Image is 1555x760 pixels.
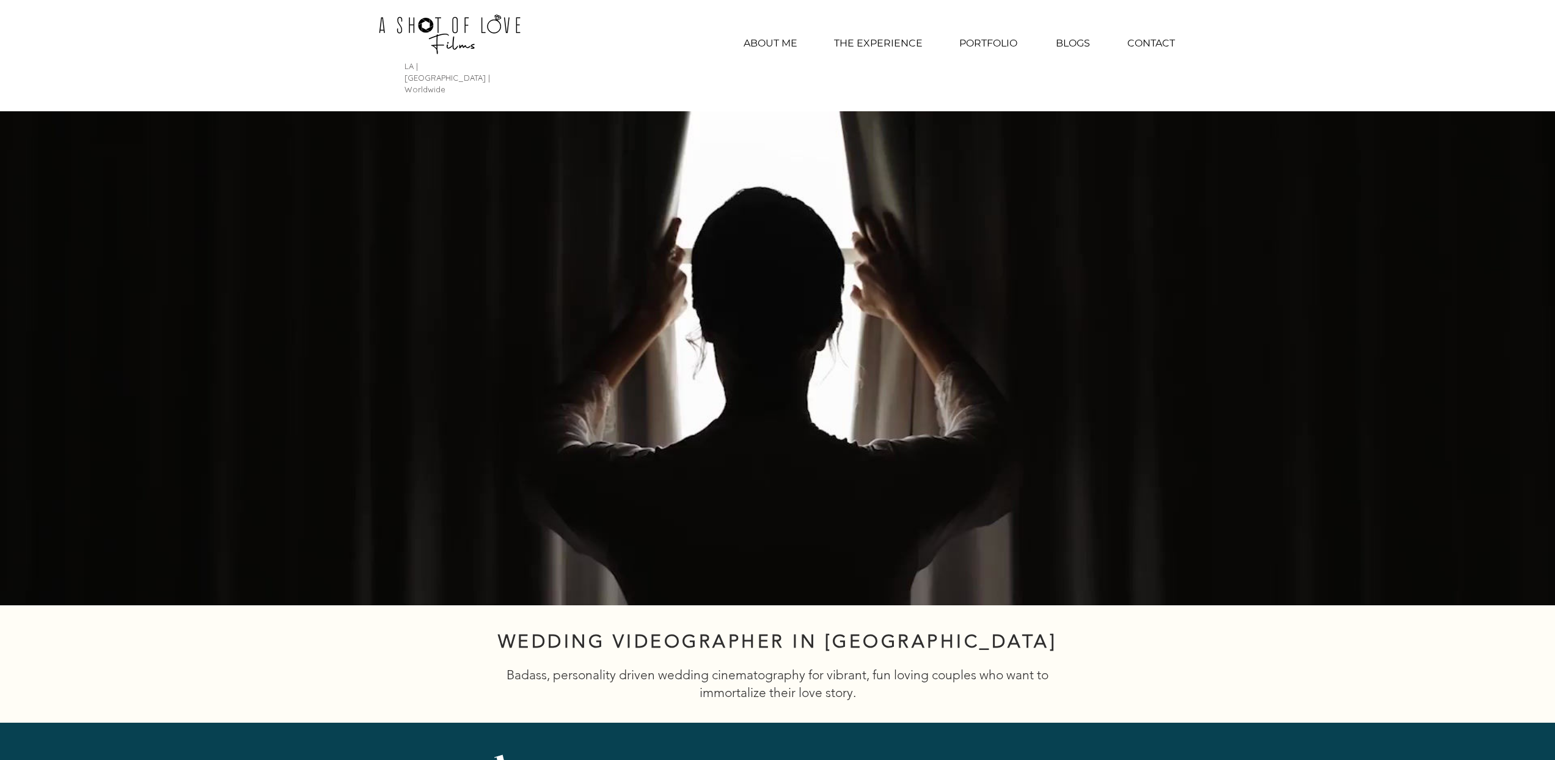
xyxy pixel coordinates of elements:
a: BLOGS [1037,28,1109,59]
div: PORTFOLIO [940,28,1037,59]
p: THE EXPERIENCE [828,28,929,59]
p: PORTFOLIO [953,28,1023,59]
p: CONTACT [1121,28,1181,59]
p: ABOUT ME [737,28,803,59]
span: LA | [GEOGRAPHIC_DATA] | Worldwide [404,61,490,94]
a: THE EXPERIENCE [816,28,940,59]
span: Badass, personality driven wedding cinematography for vibrant, fun loving couples who want to imm... [507,667,1048,700]
nav: Site [725,28,1193,59]
span: WEDDING VIDEOGRAPHER IN [GEOGRAPHIC_DATA] [498,630,1058,652]
a: ABOUT ME [725,28,816,59]
a: CONTACT [1109,28,1193,59]
p: BLOGS [1050,28,1096,59]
